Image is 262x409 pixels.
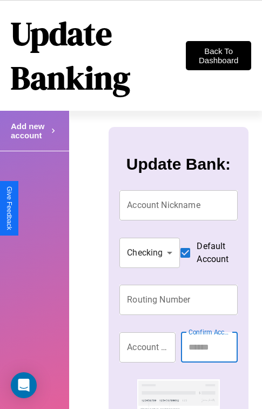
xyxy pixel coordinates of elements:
span: Default Account [197,240,229,266]
div: Checking [119,238,180,268]
div: Open Intercom Messenger [11,372,37,398]
h1: Update Banking [11,11,186,100]
button: Back To Dashboard [186,41,251,70]
div: Give Feedback [5,186,13,230]
h3: Update Bank: [126,155,231,173]
label: Confirm Account Number [189,327,232,337]
h4: Add new account [11,122,49,140]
